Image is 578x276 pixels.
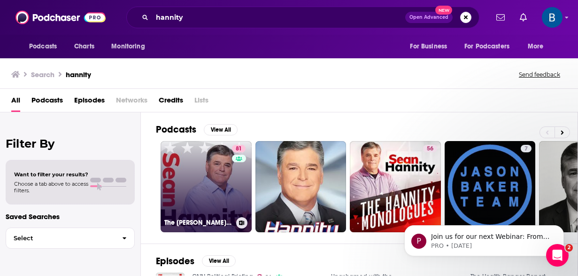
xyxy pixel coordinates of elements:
[156,255,236,267] a: EpisodesView All
[164,219,232,227] h3: The [PERSON_NAME] Show
[521,38,555,55] button: open menu
[156,124,196,135] h2: Podcasts
[15,8,106,26] img: Podchaser - Follow, Share and Rate Podcasts
[202,255,236,267] button: View All
[159,93,183,112] a: Credits
[74,93,105,112] a: Episodes
[14,171,88,178] span: Want to filter your results?
[542,7,563,28] button: Show profile menu
[68,38,100,55] a: Charts
[546,244,569,267] iframe: Intercom live chat
[6,228,135,249] button: Select
[6,212,135,221] p: Saved Searches
[409,15,448,20] span: Open Advanced
[464,40,509,53] span: For Podcasters
[350,141,441,232] a: 56
[516,9,531,25] a: Show notifications dropdown
[405,12,453,23] button: Open AdvancedNew
[156,255,194,267] h2: Episodes
[74,40,94,53] span: Charts
[423,145,437,152] a: 56
[111,40,145,53] span: Monitoring
[31,93,63,112] a: Podcasts
[528,40,544,53] span: More
[14,181,88,194] span: Choose a tab above to access filters.
[29,40,57,53] span: Podcasts
[403,38,459,55] button: open menu
[152,10,405,25] input: Search podcasts, credits, & more...
[542,7,563,28] img: User Profile
[204,124,238,135] button: View All
[458,38,523,55] button: open menu
[41,27,162,268] span: Join us for our next Webinar: From Pushback to Payoff: Building Buy-In for Niche Podcast Placemen...
[390,205,578,271] iframe: Intercom notifications message
[31,70,54,79] h3: Search
[516,71,563,79] button: Send feedback
[521,145,532,152] a: 7
[542,7,563,28] span: Logged in as bob.wilms
[41,36,162,45] p: Message from PRO, sent 34w ago
[23,38,69,55] button: open menu
[116,93,147,112] span: Networks
[6,137,135,150] h2: Filter By
[66,70,91,79] h3: hannity
[232,145,246,152] a: 81
[156,124,238,135] a: PodcastsView All
[6,235,115,241] span: Select
[105,38,157,55] button: open menu
[445,141,536,232] a: 7
[435,6,452,15] span: New
[194,93,208,112] span: Lists
[236,144,242,154] span: 81
[493,9,509,25] a: Show notifications dropdown
[565,244,573,252] span: 2
[126,7,479,28] div: Search podcasts, credits, & more...
[161,141,252,232] a: 81The [PERSON_NAME] Show
[524,144,528,154] span: 7
[410,40,447,53] span: For Business
[427,144,433,154] span: 56
[11,93,20,112] a: All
